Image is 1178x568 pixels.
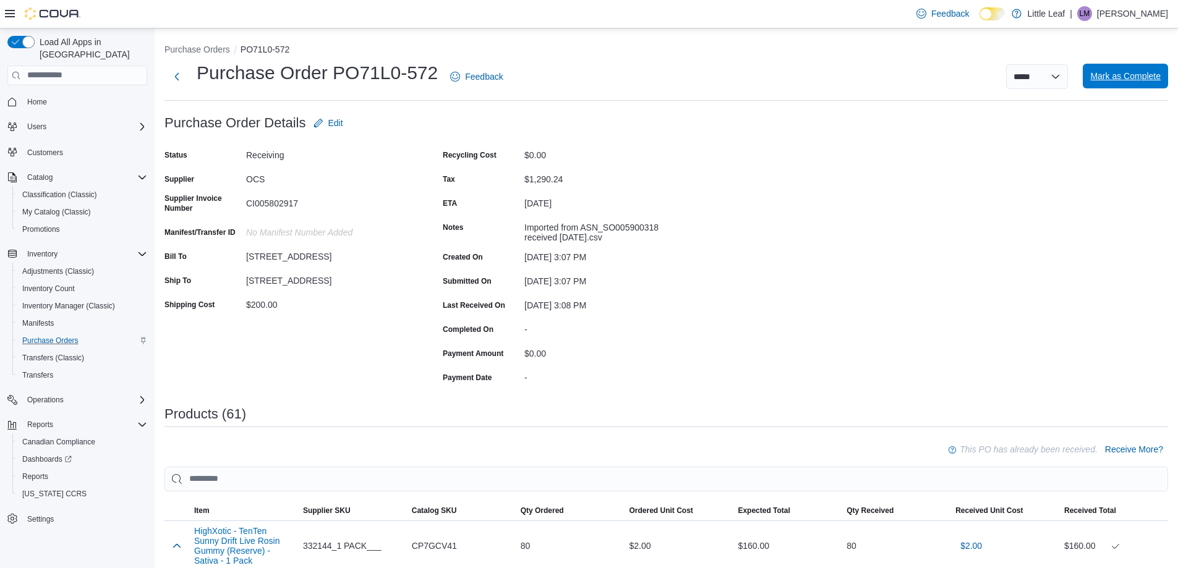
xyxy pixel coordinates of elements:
[625,501,733,520] button: Ordered Unit Cost
[17,187,102,202] a: Classification (Classic)
[328,117,343,129] span: Edit
[22,224,60,234] span: Promotions
[1080,6,1090,21] span: LM
[22,247,147,261] span: Inventory
[521,506,564,515] span: Qty Ordered
[12,297,152,315] button: Inventory Manager (Classic)
[443,223,463,232] label: Notes
[164,43,1168,58] nav: An example of EuiBreadcrumbs
[164,64,189,89] button: Next
[17,333,83,348] a: Purchase Orders
[22,170,147,185] span: Catalog
[524,218,690,242] div: Imported from ASN_SO005900318 received [DATE].csv
[12,468,152,485] button: Reports
[1064,538,1163,553] div: $160.00
[22,511,147,527] span: Settings
[17,264,99,279] a: Adjustments (Classic)
[246,193,412,208] div: CI005802917
[303,506,351,515] span: Supplier SKU
[465,70,503,83] span: Feedback
[22,336,79,345] span: Purchase Orders
[17,350,147,365] span: Transfers (Classic)
[2,510,152,528] button: Settings
[164,276,191,286] label: Ship To
[241,45,289,54] button: PO71L0-572
[842,501,950,520] button: Qty Received
[17,469,147,484] span: Reports
[445,64,508,89] a: Feedback
[524,320,690,334] div: -
[22,266,94,276] span: Adjustments (Classic)
[17,222,147,237] span: Promotions
[17,486,92,501] a: [US_STATE] CCRS
[25,7,80,20] img: Cova
[22,318,54,328] span: Manifests
[22,512,59,527] a: Settings
[17,222,65,237] a: Promotions
[524,271,690,286] div: [DATE] 3:07 PM
[1070,6,1072,21] p: |
[412,538,457,553] span: CP7GCV41
[516,501,625,520] button: Qty Ordered
[17,187,147,202] span: Classification (Classic)
[303,538,382,553] span: 332144_1 PACK___
[17,264,147,279] span: Adjustments (Classic)
[931,7,969,20] span: Feedback
[443,198,457,208] label: ETA
[12,221,152,238] button: Promotions
[22,95,52,109] a: Home
[955,506,1023,515] span: Received Unit Cost
[17,368,147,383] span: Transfers
[22,94,147,109] span: Home
[17,333,147,348] span: Purchase Orders
[27,514,54,524] span: Settings
[524,344,690,358] div: $0.00
[17,368,58,383] a: Transfers
[524,368,690,383] div: -
[980,20,980,21] span: Dark Mode
[1105,443,1163,456] span: Receive More?
[22,392,147,407] span: Operations
[847,506,894,515] span: Qty Received
[12,203,152,221] button: My Catalog (Classic)
[17,486,147,501] span: Washington CCRS
[960,540,982,552] span: $2.00
[194,506,210,515] span: Item
[246,247,412,261] div: [STREET_ADDRESS]
[22,247,62,261] button: Inventory
[17,434,100,449] a: Canadian Compliance
[738,506,790,515] span: Expected Total
[22,437,95,447] span: Canadian Compliance
[524,169,690,184] div: $1,290.24
[443,324,493,334] label: Completed On
[17,350,89,365] a: Transfers (Classic)
[17,469,53,484] a: Reports
[443,252,483,262] label: Created On
[443,349,503,358] label: Payment Amount
[1064,506,1116,515] span: Received Total
[27,97,47,107] span: Home
[22,392,69,407] button: Operations
[12,332,152,349] button: Purchase Orders
[911,1,974,26] a: Feedback
[22,417,58,432] button: Reports
[246,145,412,160] div: Receiving
[164,174,194,184] label: Supplier
[980,7,1005,20] input: Dark Mode
[22,145,68,160] a: Customers
[1090,70,1161,82] span: Mark as Complete
[17,299,147,313] span: Inventory Manager (Classic)
[12,451,152,468] a: Dashboards
[443,373,492,383] label: Payment Date
[955,533,987,558] button: $2.00
[2,118,152,135] button: Users
[22,119,51,134] button: Users
[12,485,152,502] button: [US_STATE] CCRS
[164,227,236,237] label: Manifest/Transfer ID
[2,169,152,186] button: Catalog
[246,271,412,286] div: [STREET_ADDRESS]
[194,526,293,566] button: HighXotic - TenTen Sunny Drift Live Rosin Gummy (Reserve) - Sativa - 1 Pack
[246,169,412,184] div: OCS
[17,281,147,296] span: Inventory Count
[524,193,690,208] div: [DATE]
